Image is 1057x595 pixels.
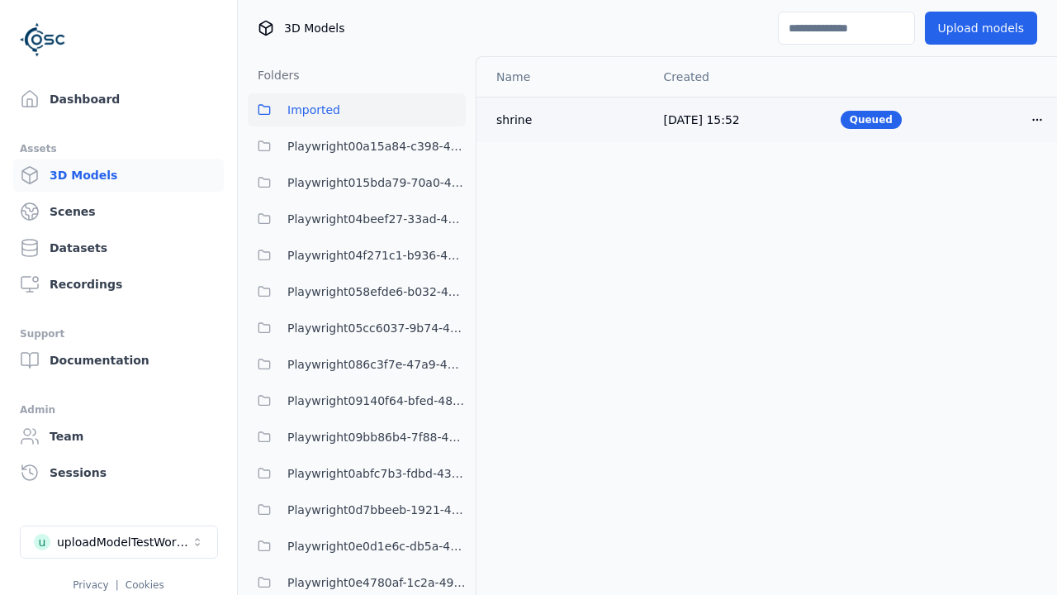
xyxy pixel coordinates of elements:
a: 3D Models [13,159,224,192]
span: Playwright0d7bbeeb-1921-41c6-b931-af810e4ce19a [287,500,466,520]
button: Playwright015bda79-70a0-409c-99cb-1511bab16c94 [248,166,466,199]
button: Playwright0abfc7b3-fdbd-438a-9097-bdc709c88d01 [248,457,466,490]
a: Datasets [13,231,224,264]
a: Team [13,420,224,453]
div: shrine [496,112,638,128]
button: Playwright0d7bbeeb-1921-41c6-b931-af810e4ce19a [248,493,466,526]
a: Documentation [13,344,224,377]
button: Playwright05cc6037-9b74-4704-86c6-3ffabbdece83 [248,312,466,345]
div: Queued [841,111,902,129]
a: Sessions [13,456,224,489]
button: Playwright09bb86b4-7f88-4a8f-8ea8-a4c9412c995e [248,421,466,454]
div: u [34,534,50,550]
span: Playwright00a15a84-c398-4ef4-9da8-38c036397b1e [287,136,466,156]
span: Playwright0abfc7b3-fdbd-438a-9097-bdc709c88d01 [287,464,466,483]
th: Name [476,57,651,97]
button: Playwright086c3f7e-47a9-4b40-930e-6daa73f464cc [248,348,466,381]
h3: Folders [248,67,300,83]
button: Playwright09140f64-bfed-4894-9ae1-f5b1e6c36039 [248,384,466,417]
button: Playwright0e0d1e6c-db5a-4244-b424-632341d2c1b4 [248,530,466,563]
span: Playwright09140f64-bfed-4894-9ae1-f5b1e6c36039 [287,391,466,411]
span: Playwright0e0d1e6c-db5a-4244-b424-632341d2c1b4 [287,536,466,556]
div: uploadModelTestWorkspace [57,534,191,550]
span: Playwright086c3f7e-47a9-4b40-930e-6daa73f464cc [287,355,466,374]
a: Cookies [126,579,164,591]
a: Recordings [13,268,224,301]
span: Playwright09bb86b4-7f88-4a8f-8ea8-a4c9412c995e [287,427,466,447]
button: Upload models [925,12,1037,45]
span: [DATE] 15:52 [664,113,740,126]
a: Dashboard [13,83,224,116]
span: | [116,579,119,591]
div: Assets [20,139,217,159]
span: Playwright04beef27-33ad-4b39-a7ba-e3ff045e7193 [287,209,466,229]
span: 3D Models [284,20,344,36]
a: Privacy [73,579,108,591]
img: Logo [20,17,66,63]
th: Created [651,57,827,97]
span: Imported [287,100,340,120]
button: Playwright00a15a84-c398-4ef4-9da8-38c036397b1e [248,130,466,163]
button: Playwright04beef27-33ad-4b39-a7ba-e3ff045e7193 [248,202,466,236]
button: Playwright058efde6-b032-4363-91b7-49175d678812 [248,275,466,308]
button: Imported [248,93,466,126]
a: Scenes [13,195,224,228]
span: Playwright04f271c1-b936-458c-b5f6-36ca6337f11a [287,245,466,265]
button: Select a workspace [20,526,218,559]
div: Support [20,324,217,344]
button: Playwright04f271c1-b936-458c-b5f6-36ca6337f11a [248,239,466,272]
span: Playwright05cc6037-9b74-4704-86c6-3ffabbdece83 [287,318,466,338]
span: Playwright015bda79-70a0-409c-99cb-1511bab16c94 [287,173,466,193]
div: Admin [20,400,217,420]
span: Playwright0e4780af-1c2a-492e-901c-6880da17528a [287,573,466,593]
span: Playwright058efde6-b032-4363-91b7-49175d678812 [287,282,466,302]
